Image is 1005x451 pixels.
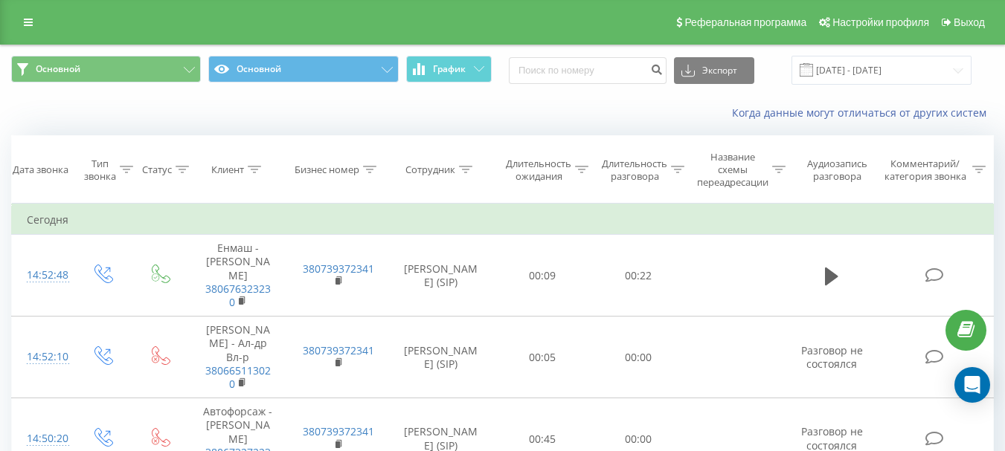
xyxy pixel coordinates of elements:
span: График [433,64,466,74]
div: Клиент [211,163,244,176]
span: Настройки профиля [832,16,929,28]
a: Когда данные могут отличаться от других систем [732,106,994,120]
div: Статус [142,163,172,176]
div: Аудиозапись разговора [800,158,875,183]
button: Экспорт [674,57,754,84]
td: 00:00 [591,317,687,398]
div: Тип звонка [84,158,116,183]
td: 00:09 [495,235,591,317]
a: 380739372341 [303,424,374,438]
button: График [406,56,492,82]
td: 00:05 [495,317,591,398]
div: Комментарий/категория звонка [882,158,969,183]
div: Дата звонка [13,163,68,176]
td: [PERSON_NAME] - Ал-др Вл-р [188,317,288,398]
button: Основной [208,56,398,82]
span: Реферальная программа [684,16,806,28]
span: Выход [954,16,985,28]
div: Open Intercom Messenger [954,367,990,403]
span: Разговор не состоялся [801,343,863,371]
a: 380739372341 [303,343,374,357]
div: Сотрудник [405,163,455,176]
div: 14:52:10 [27,343,58,371]
button: Основной [11,56,201,82]
div: Длительность ожидания [506,158,571,183]
div: 14:52:48 [27,261,58,290]
a: 380739372341 [303,262,374,276]
td: Сегодня [12,205,994,235]
div: Название схемы переадресации [697,151,768,189]
div: Бизнес номер [295,163,359,176]
td: [PERSON_NAME] (SIP) [388,317,495,398]
div: Длительность разговора [602,158,667,183]
input: Поиск по номеру [509,57,667,84]
td: 00:22 [591,235,687,317]
td: [PERSON_NAME] (SIP) [388,235,495,317]
span: Основной [36,63,80,75]
td: Енмаш - [PERSON_NAME] [188,235,288,317]
a: 380676323230 [205,282,271,309]
a: 380665113020 [205,363,271,391]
